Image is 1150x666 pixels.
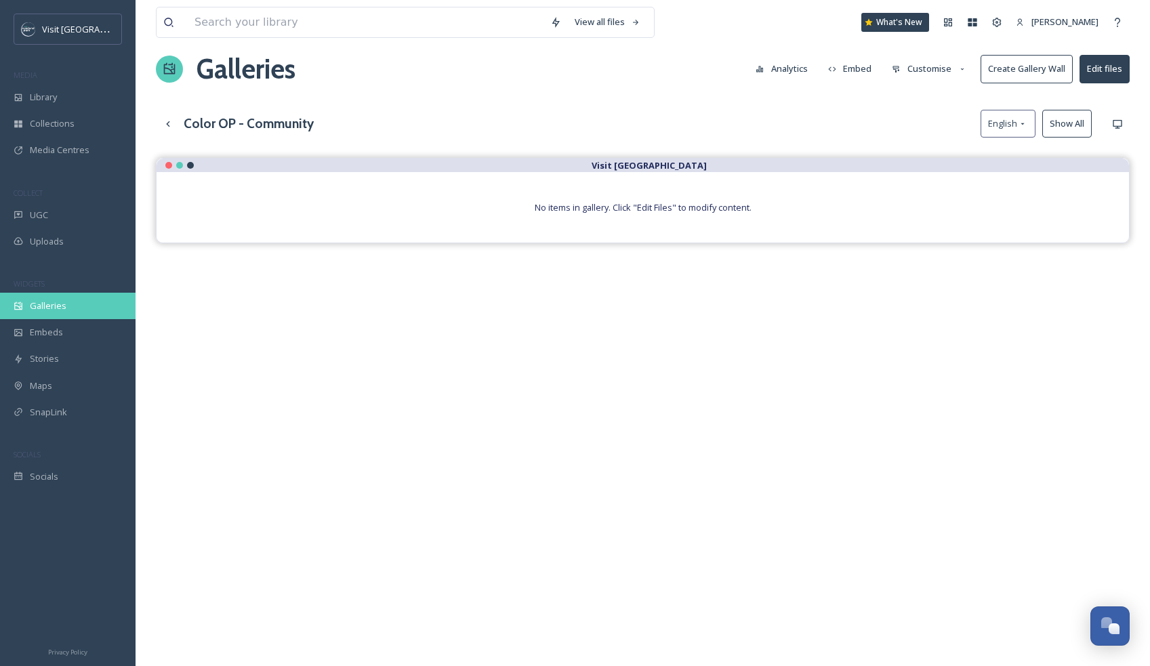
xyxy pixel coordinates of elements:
span: Galleries [30,299,66,312]
img: c3es6xdrejuflcaqpovn.png [22,22,35,36]
span: Collections [30,117,75,130]
span: UGC [30,209,48,222]
span: English [988,117,1017,130]
span: Uploads [30,235,64,248]
span: COLLECT [14,188,43,198]
button: Customise [885,56,974,82]
a: View all files [568,9,647,35]
span: Privacy Policy [48,648,87,657]
button: Create Gallery Wall [981,55,1073,83]
button: Show All [1042,110,1092,138]
a: [PERSON_NAME] [1009,9,1105,35]
button: Embed [821,56,879,82]
h3: Color OP - Community [184,114,314,133]
span: SOCIALS [14,449,41,459]
span: SnapLink [30,406,67,419]
span: No items in gallery. Click "Edit Files" to modify content. [535,201,752,213]
span: Socials [30,470,58,483]
strong: Visit [GEOGRAPHIC_DATA] [592,159,707,171]
a: What's New [861,13,929,32]
a: Galleries [197,49,295,89]
span: Media Centres [30,144,89,157]
span: Maps [30,379,52,392]
button: Open Chat [1090,606,1130,646]
span: Visit [GEOGRAPHIC_DATA] [42,22,147,35]
a: Privacy Policy [48,643,87,659]
span: Library [30,91,57,104]
span: WIDGETS [14,278,45,289]
span: [PERSON_NAME] [1031,16,1098,28]
button: Analytics [749,56,815,82]
input: Search your library [188,7,543,37]
button: Edit files [1080,55,1130,83]
a: Analytics [749,56,821,82]
span: Stories [30,352,59,365]
span: Embeds [30,326,63,339]
span: MEDIA [14,70,37,80]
